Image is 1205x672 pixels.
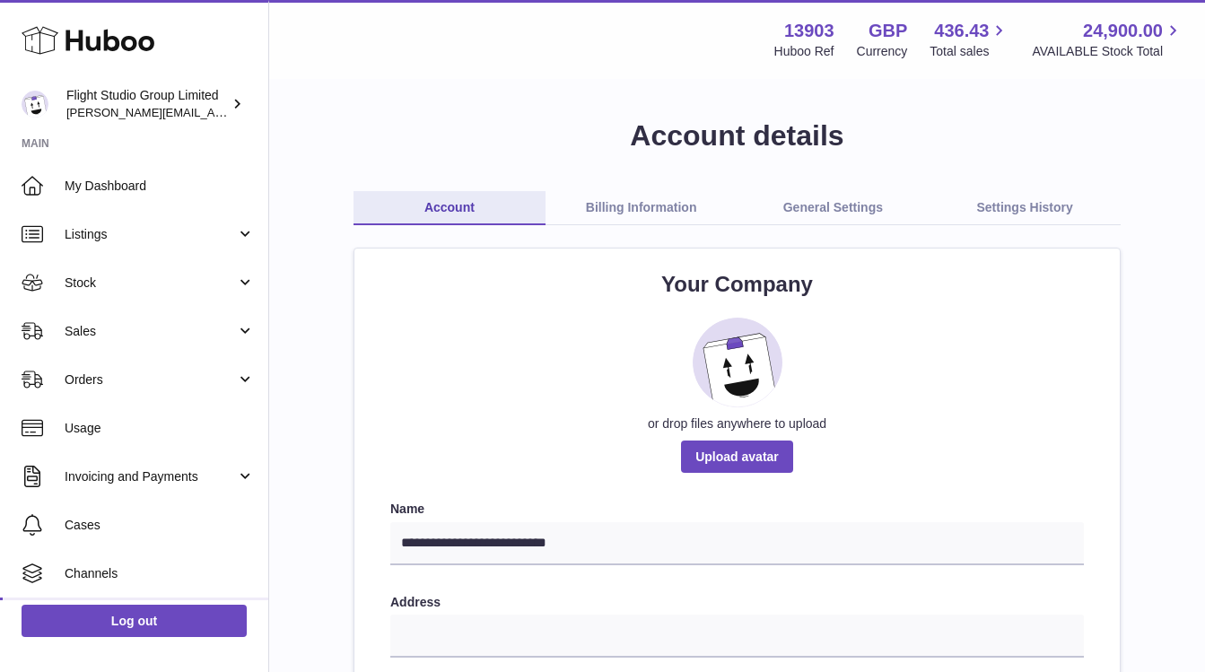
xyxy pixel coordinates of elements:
a: 24,900.00 AVAILABLE Stock Total [1032,19,1183,60]
a: General Settings [738,191,930,225]
label: Name [390,501,1084,518]
span: Upload avatar [681,441,793,473]
div: or drop files anywhere to upload [390,415,1084,432]
span: Stock [65,275,236,292]
img: natasha@stevenbartlett.com [22,91,48,118]
img: placeholder_image.svg [693,318,782,407]
a: 436.43 Total sales [930,19,1009,60]
a: Account [354,191,546,225]
a: Log out [22,605,247,637]
span: Sales [65,323,236,340]
div: Huboo Ref [774,43,834,60]
span: My Dashboard [65,178,255,195]
span: 24,900.00 [1083,19,1163,43]
span: 436.43 [934,19,989,43]
span: Cases [65,517,255,534]
span: [PERSON_NAME][EMAIL_ADDRESS][DOMAIN_NAME] [66,105,360,119]
span: AVAILABLE Stock Total [1032,43,1183,60]
a: Billing Information [546,191,738,225]
span: Total sales [930,43,1009,60]
strong: 13903 [784,19,834,43]
strong: GBP [869,19,907,43]
div: Flight Studio Group Limited [66,87,228,121]
a: Settings History [929,191,1121,225]
h1: Account details [298,117,1176,155]
span: Channels [65,565,255,582]
h2: Your Company [390,270,1084,299]
span: Orders [65,371,236,388]
span: Usage [65,420,255,437]
span: Listings [65,226,236,243]
span: Invoicing and Payments [65,468,236,485]
div: Currency [857,43,908,60]
label: Address [390,594,1084,611]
